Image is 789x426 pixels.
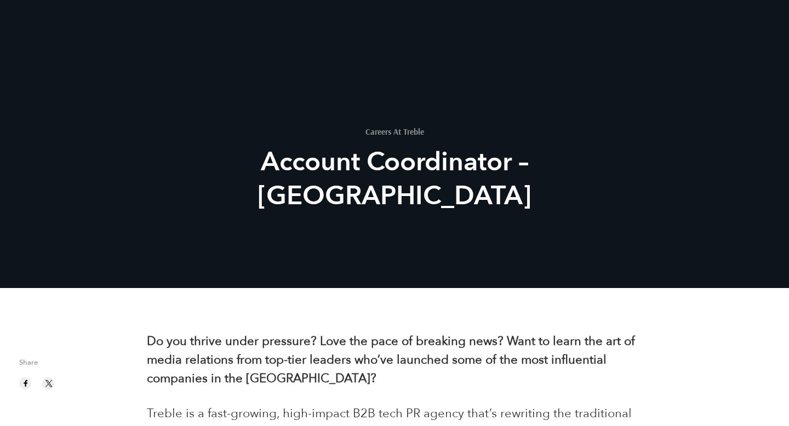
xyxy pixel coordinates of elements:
h2: Account Coordinator – [GEOGRAPHIC_DATA] [192,145,597,213]
span: Share [19,359,130,372]
img: facebook sharing button [21,378,31,388]
img: twitter sharing button [44,378,54,388]
h1: Careers At Treble [192,128,597,136]
b: Do you thrive under pressure? Love the pace of breaking news? Want to learn the art of media rela... [147,333,635,387]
